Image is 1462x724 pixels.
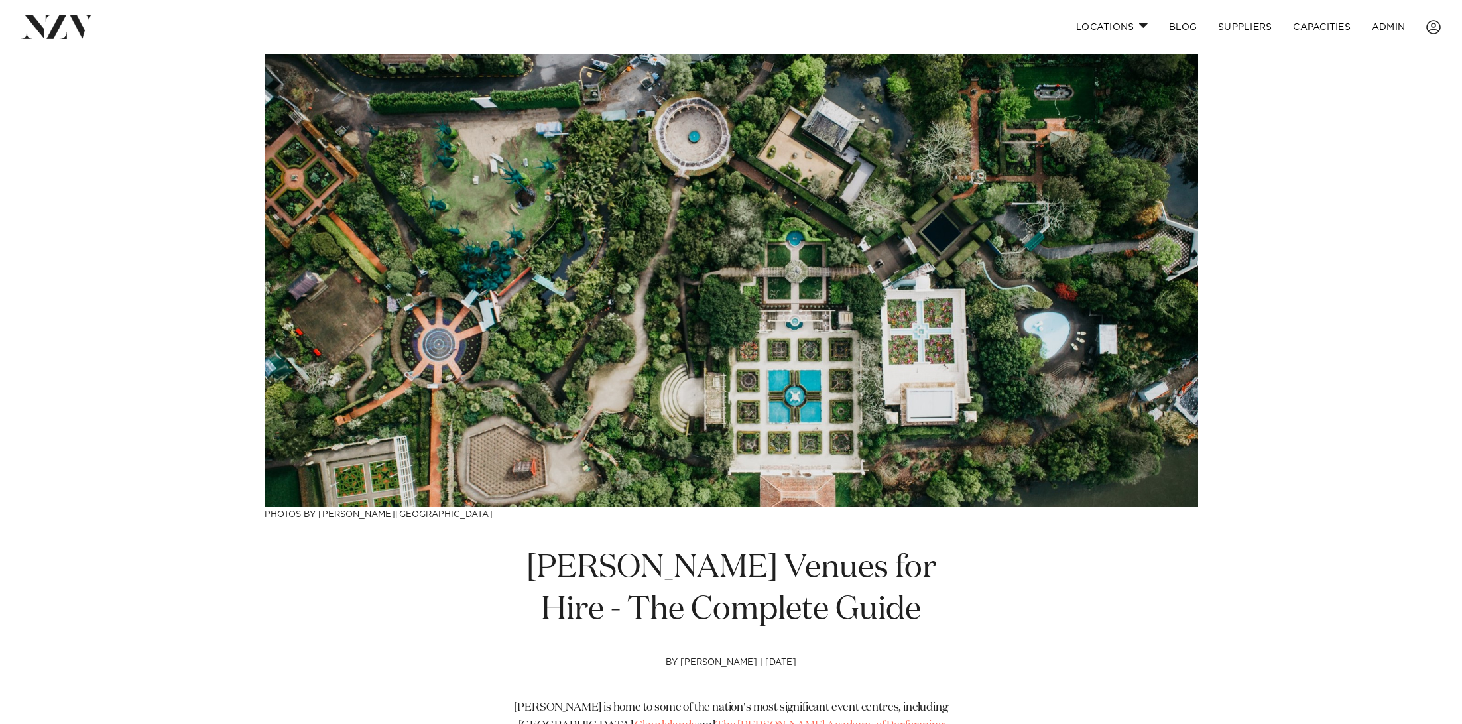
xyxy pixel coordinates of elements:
[1207,13,1282,41] a: SUPPLIERS
[505,658,958,700] h4: by [PERSON_NAME] | [DATE]
[1282,13,1361,41] a: Capacities
[21,15,93,38] img: nzv-logo.png
[1361,13,1416,41] a: ADMIN
[265,54,1198,507] img: Hamilton Venues for Hire - The Complete Guide
[505,548,958,631] h1: [PERSON_NAME] Venues for Hire - The Complete Guide
[1066,13,1158,41] a: Locations
[1158,13,1207,41] a: BLOG
[265,507,1198,520] h3: Photos by [PERSON_NAME][GEOGRAPHIC_DATA]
